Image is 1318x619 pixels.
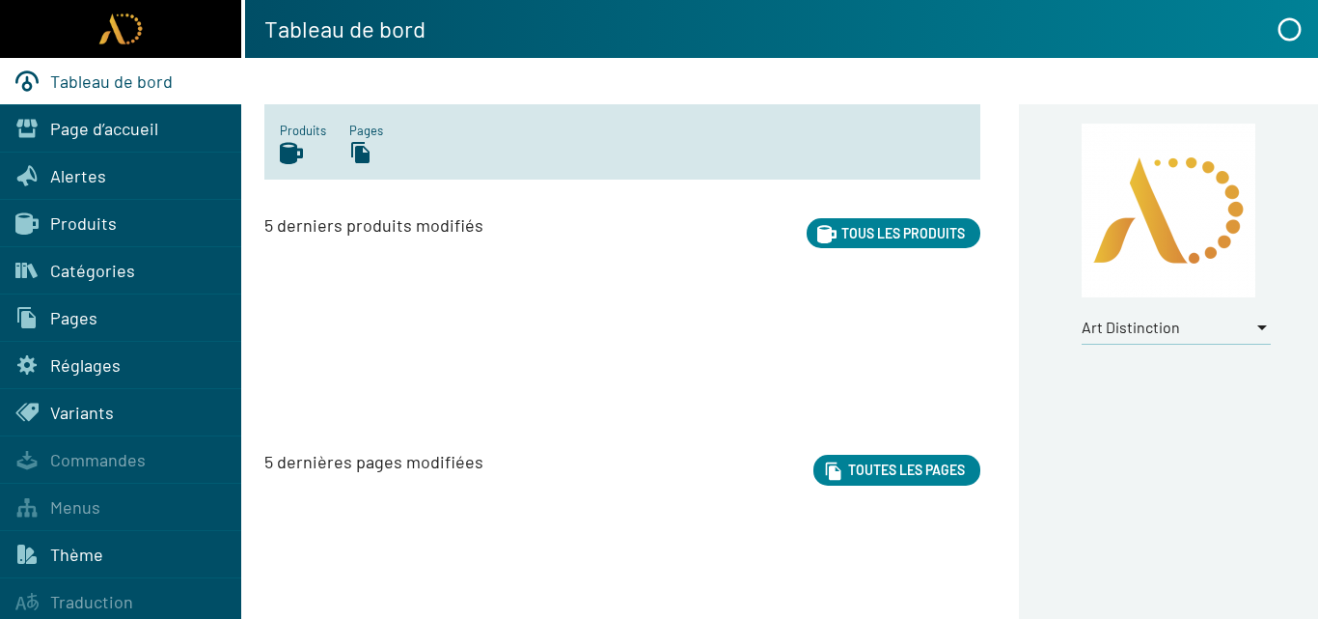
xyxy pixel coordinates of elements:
[50,165,106,186] span: Alertes
[807,218,980,248] a: Tous les produits
[50,402,114,423] span: Variants
[280,120,326,141] span: Produits
[50,212,117,234] span: Produits
[848,463,965,479] span: Toutes les pages
[264,450,483,485] h3: 5 dernières pages modifiées
[50,70,173,92] span: Tableau de bord
[50,118,158,139] span: Page d’accueil
[1082,124,1255,297] img: logo_icon.png
[264,213,483,248] h3: 5 derniers produits modifiés
[50,354,121,376] span: Réglages
[245,14,426,44] h1: Tableau de bord
[841,225,965,241] span: Tous les produits
[813,455,980,485] a: Toutes les pages
[50,307,97,328] span: Pages
[50,260,135,281] span: Catégories
[349,120,383,141] span: Pages
[50,544,103,565] span: Thème
[1082,318,1180,336] span: Art Distinction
